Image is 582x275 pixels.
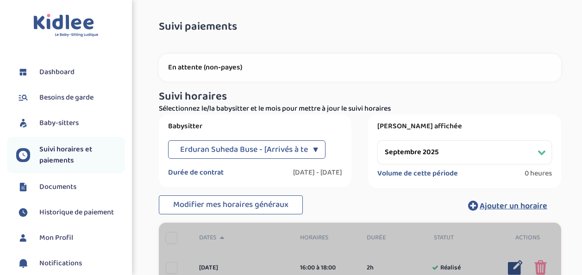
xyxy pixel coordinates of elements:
span: Ajouter un horaire [480,200,547,212]
label: [DATE] - [DATE] [293,168,342,177]
p: En attente (non-payes) [168,63,552,72]
span: Suivi horaires et paiements [39,144,125,166]
label: [PERSON_NAME] affichée [377,122,552,131]
a: Baby-sitters [16,116,125,130]
label: Durée de contrat [168,168,224,177]
img: besoin.svg [16,91,30,105]
img: profil.svg [16,231,30,245]
span: Besoins de garde [39,92,94,103]
a: Besoins de garde [16,91,125,105]
span: Erduran Suheda Buse - [Arrivés à terme] [180,140,325,159]
img: suivihoraire.svg [16,206,30,219]
p: Sélectionnez le/la babysitter et le mois pour mettre à jour le suivi horaires [159,103,561,114]
label: Volume de cette période [377,169,458,178]
span: Dashboard [39,67,75,78]
span: Historique de paiement [39,207,114,218]
button: Modifier mes horaires généraux [159,195,303,215]
div: ▼ [313,140,318,159]
a: Historique de paiement [16,206,125,219]
img: documents.svg [16,180,30,194]
a: Notifications [16,256,125,270]
span: Modifier mes horaires généraux [173,198,288,211]
a: Mon Profil [16,231,125,245]
img: logo.svg [33,14,99,37]
span: Baby-sitters [39,118,79,129]
a: Documents [16,180,125,194]
h3: Suivi horaires [159,91,561,103]
span: Suivi paiements [159,21,237,33]
button: Ajouter un horaire [454,195,561,216]
img: babysitters.svg [16,116,30,130]
span: Mon Profil [39,232,73,244]
a: Suivi horaires et paiements [16,144,125,166]
span: Notifications [39,258,82,269]
span: 0 heures [525,169,552,178]
a: Dashboard [16,65,125,79]
label: Babysitter [168,122,343,131]
img: dashboard.svg [16,65,30,79]
img: suivihoraire.svg [16,148,30,162]
span: Documents [39,181,76,193]
img: notification.svg [16,256,30,270]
